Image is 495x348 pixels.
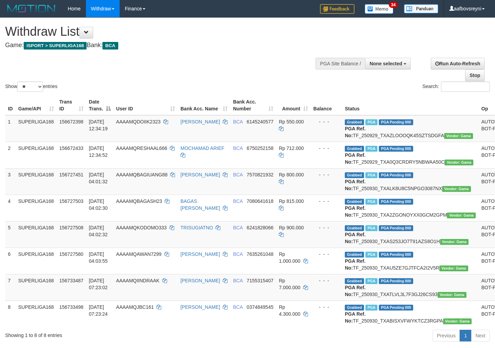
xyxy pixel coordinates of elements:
span: BCA [233,251,243,257]
span: Copy 7570821932 to clipboard [247,172,274,177]
span: PGA Pending [379,225,413,231]
td: 1 [5,115,15,142]
td: TF_250929_TXAZLOOOQK45SZTSDGFA [342,115,478,142]
span: Copy 6241828066 to clipboard [247,225,274,230]
span: 156733498 [59,304,84,310]
span: AAAAMQAWAN7299 [116,251,162,257]
td: SUPERLIGA168 [15,221,57,248]
a: [PERSON_NAME] [180,304,220,310]
b: PGA Ref. No: [345,232,365,244]
div: PGA Site Balance / [316,58,365,69]
span: 156672433 [59,145,84,151]
span: Grabbed [345,278,364,284]
div: - - - [313,145,340,152]
span: AAAAMQBAGIUANG88 [116,172,167,177]
span: 156727451 [59,172,84,177]
span: Grabbed [345,225,364,231]
th: Date Trans.: activate to sort column descending [86,96,113,115]
a: [PERSON_NAME] [180,251,220,257]
span: Rp 815.000 [279,198,304,204]
span: BCA [233,119,243,124]
a: TRISUGIATNO [180,225,213,230]
span: ISPORT > SUPERLIGA168 [24,42,87,50]
span: Copy 7155315407 to clipboard [247,278,274,283]
td: 5 [5,221,15,248]
span: BCA [233,198,243,204]
td: TF_250930_TXABISXVFWYKTCZ3RGPA [342,301,478,327]
span: Marked by aafchoeunmanni [365,172,377,178]
div: - - - [313,251,340,258]
span: PGA Pending [379,252,413,258]
span: Vendor URL: https://trx31.1velocity.biz [442,186,471,192]
span: Marked by aafnonsreyleab [365,305,377,311]
th: User ID: activate to sort column ascending [113,96,178,115]
span: 156727503 [59,198,84,204]
a: [PERSON_NAME] [180,119,220,124]
span: Copy 7080641618 to clipboard [247,198,274,204]
div: - - - [313,224,340,231]
div: - - - [313,304,340,311]
b: PGA Ref. No: [345,285,365,297]
span: Vendor URL: https://trx31.1velocity.biz [444,133,473,139]
span: AAAAMQRESHAAL666 [116,145,167,151]
a: MOCHAMAD ARIEF [180,145,224,151]
td: TF_250930_TXAS253JO7T91AZS8O1H [342,221,478,248]
td: 4 [5,195,15,221]
span: [DATE] 04:02:30 [89,198,108,211]
select: Showentries [17,81,43,92]
b: PGA Ref. No: [345,311,365,324]
span: Rp 800.000 [279,172,304,177]
span: AAAAMQKODOMO333 [116,225,167,230]
th: Amount: activate to sort column ascending [276,96,310,115]
td: SUPERLIGA168 [15,274,57,301]
span: [DATE] 12:34:19 [89,119,108,131]
th: Trans ID: activate to sort column ascending [57,96,86,115]
div: - - - [313,198,340,205]
span: Rp 900.000 [279,225,304,230]
a: Previous [432,330,460,341]
b: PGA Ref. No: [345,179,365,191]
span: Vendor URL: https://trx31.1velocity.biz [438,292,466,298]
span: Rp 550.000 [279,119,304,124]
span: Vendor URL: https://trx31.1velocity.biz [444,160,473,165]
span: Grabbed [345,252,364,258]
a: Run Auto-Refresh [431,58,485,69]
b: PGA Ref. No: [345,152,365,165]
span: PGA Pending [379,199,413,205]
td: 8 [5,301,15,327]
span: Copy 6750252158 to clipboard [247,145,274,151]
td: 2 [5,142,15,168]
span: PGA Pending [379,146,413,152]
span: BCA [233,278,243,283]
b: PGA Ref. No: [345,258,365,271]
th: Status [342,96,478,115]
span: BCA [233,172,243,177]
span: Vendor URL: https://trx31.1velocity.biz [439,265,468,271]
span: Marked by aafchoeunmanni [365,225,377,231]
span: Marked by aafsoycanthlai [365,146,377,152]
span: Marked by aafsoycanthlai [365,119,377,125]
img: MOTION_logo.png [5,3,57,14]
span: Grabbed [345,305,364,311]
td: TF_250930_TXAU5ZE7GJTFCA2I2V5R [342,248,478,274]
span: 156727580 [59,251,84,257]
span: AAAAMQJBC161 [116,304,154,310]
h4: Game: Bank: [5,42,323,49]
span: BCA [233,304,243,310]
span: Grabbed [345,199,364,205]
span: [DATE] 12:34:52 [89,145,108,158]
td: TF_250930_TXALK8U8C5NPGO3087NX [342,168,478,195]
span: Copy 6145240577 to clipboard [247,119,274,124]
span: Rp 4.300.000 [279,304,300,317]
th: ID [5,96,15,115]
span: PGA Pending [379,119,413,125]
span: [DATE] 04:01:32 [89,172,108,184]
span: BCA [233,225,243,230]
td: 7 [5,274,15,301]
b: PGA Ref. No: [345,205,365,218]
span: [DATE] 07:23:02 [89,278,108,290]
a: Next [471,330,490,341]
th: Bank Acc. Name: activate to sort column ascending [178,96,230,115]
span: 156733487 [59,278,84,283]
span: [DATE] 07:23:24 [89,304,108,317]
